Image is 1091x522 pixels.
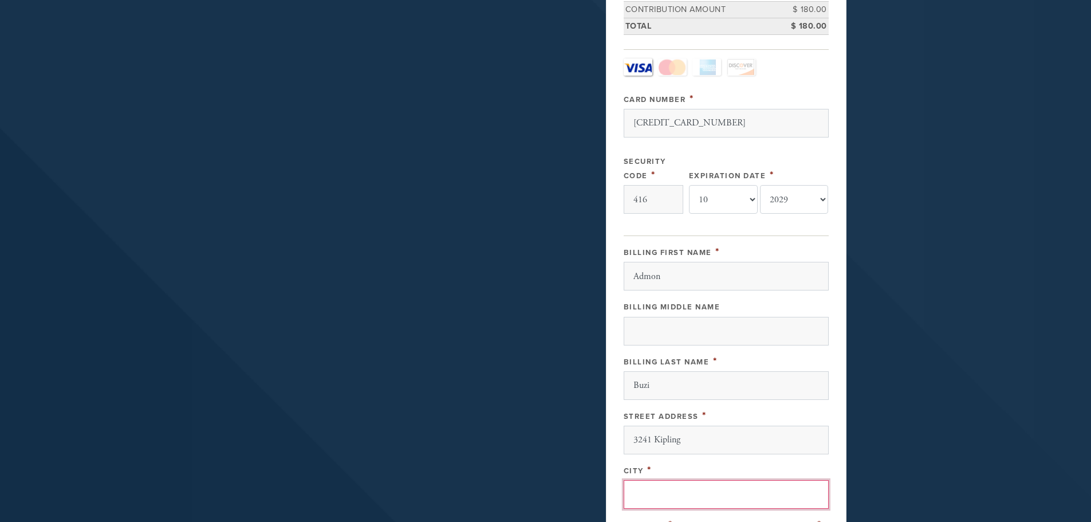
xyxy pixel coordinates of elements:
select: Expiration Date year [760,185,829,214]
label: Security Code [624,157,666,180]
label: City [624,466,644,476]
td: $ 180.00 [777,18,829,34]
span: This field is required. [690,92,694,105]
span: This field is required. [715,245,720,258]
select: Expiration Date month [689,185,758,214]
a: Visa [624,58,652,76]
label: Card Number [624,95,686,104]
label: Billing Middle Name [624,303,720,312]
label: Billing Last Name [624,358,710,367]
label: Street Address [624,412,699,421]
td: $ 180.00 [777,2,829,18]
td: Contribution Amount [624,2,777,18]
a: Amex [692,58,721,76]
td: Total [624,18,777,34]
span: This field is required. [702,409,707,422]
span: This field is required. [647,464,652,476]
a: MasterCard [658,58,687,76]
label: Billing First Name [624,248,712,257]
a: Discover [727,58,755,76]
span: This field is required. [770,168,774,181]
span: This field is required. [651,168,656,181]
label: Expiration Date [689,171,766,180]
span: This field is required. [713,355,718,367]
